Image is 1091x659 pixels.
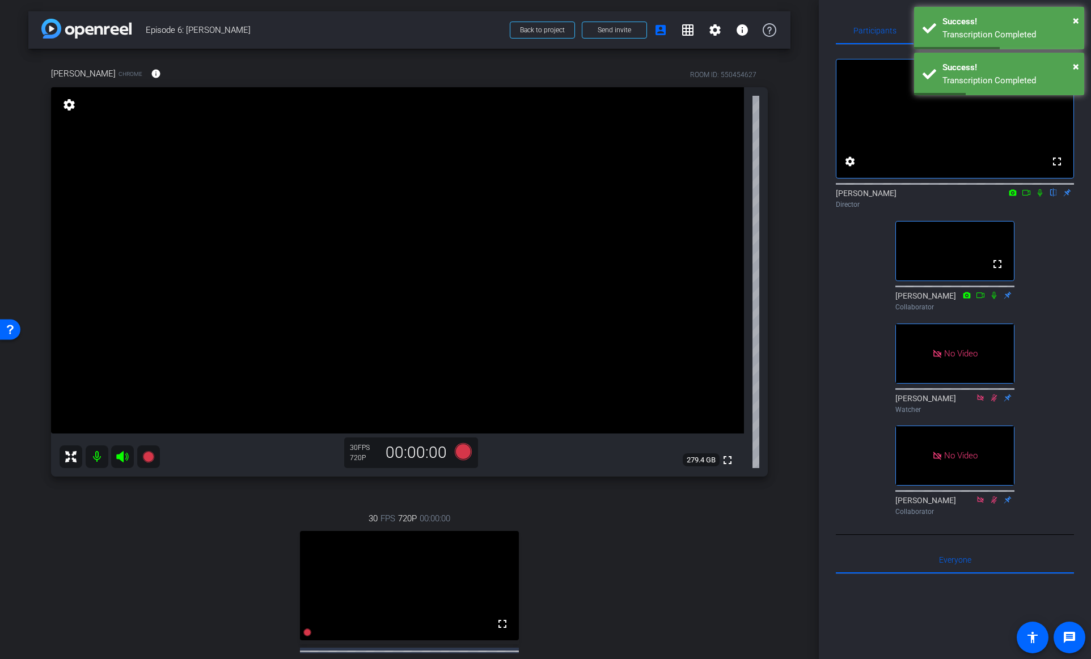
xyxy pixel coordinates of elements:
[510,22,575,39] button: Back to project
[681,23,695,37] mat-icon: grid_on
[708,23,722,37] mat-icon: settings
[378,443,454,462] div: 00:00:00
[654,23,667,37] mat-icon: account_box
[853,27,897,35] span: Participants
[380,512,395,525] span: FPS
[398,512,417,525] span: 720P
[119,70,142,78] span: Chrome
[895,507,1014,517] div: Collaborator
[1073,14,1079,27] span: ×
[369,512,378,525] span: 30
[942,61,1076,74] div: Success!
[735,23,749,37] mat-icon: info
[991,257,1004,271] mat-icon: fullscreen
[939,556,971,564] span: Everyone
[1063,631,1076,644] mat-icon: message
[61,98,77,112] mat-icon: settings
[1047,187,1060,197] mat-icon: flip
[350,453,378,462] div: 720P
[942,74,1076,87] div: Transcription Completed
[836,188,1074,210] div: [PERSON_NAME]
[1050,155,1064,168] mat-icon: fullscreen
[944,450,978,461] span: No Video
[598,25,631,35] span: Send invite
[582,22,647,39] button: Send invite
[520,26,565,34] span: Back to project
[895,302,1014,312] div: Collaborator
[51,67,116,80] span: [PERSON_NAME]
[350,443,378,452] div: 30
[895,393,1014,415] div: [PERSON_NAME]
[944,348,978,358] span: No Video
[836,199,1074,210] div: Director
[496,617,509,631] mat-icon: fullscreen
[1073,59,1079,73] span: ×
[895,495,1014,517] div: [PERSON_NAME]
[690,70,756,80] div: ROOM ID: 550454627
[895,405,1014,415] div: Watcher
[895,290,1014,312] div: [PERSON_NAME]
[843,155,857,168] mat-icon: settings
[358,444,370,452] span: FPS
[151,69,161,79] mat-icon: info
[420,512,450,525] span: 00:00:00
[146,19,503,41] span: Episode 6: [PERSON_NAME]
[942,15,1076,28] div: Success!
[683,453,720,467] span: 279.4 GB
[41,19,132,39] img: app-logo
[1073,12,1079,29] button: Close
[1026,631,1039,644] mat-icon: accessibility
[942,28,1076,41] div: Transcription Completed
[1073,58,1079,75] button: Close
[721,453,734,467] mat-icon: fullscreen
